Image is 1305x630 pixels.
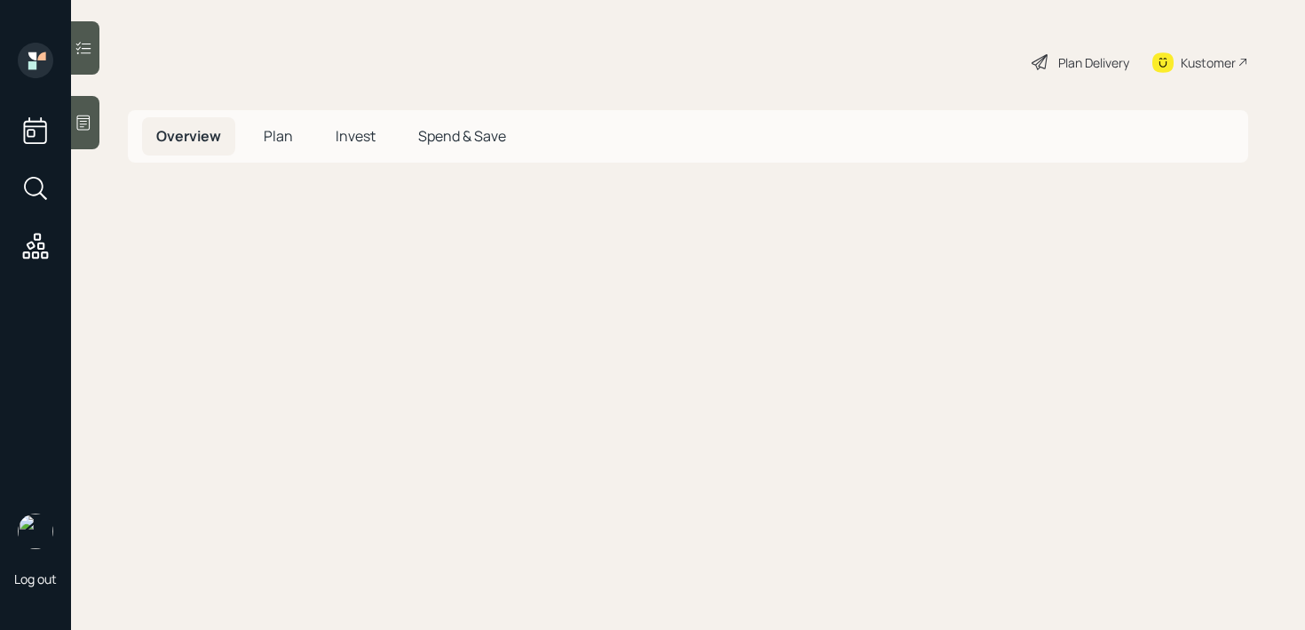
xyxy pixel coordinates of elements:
[14,570,57,587] div: Log out
[418,126,506,146] span: Spend & Save
[264,126,293,146] span: Plan
[1181,53,1236,72] div: Kustomer
[156,126,221,146] span: Overview
[18,514,53,549] img: retirable_logo.png
[336,126,376,146] span: Invest
[1058,53,1129,72] div: Plan Delivery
